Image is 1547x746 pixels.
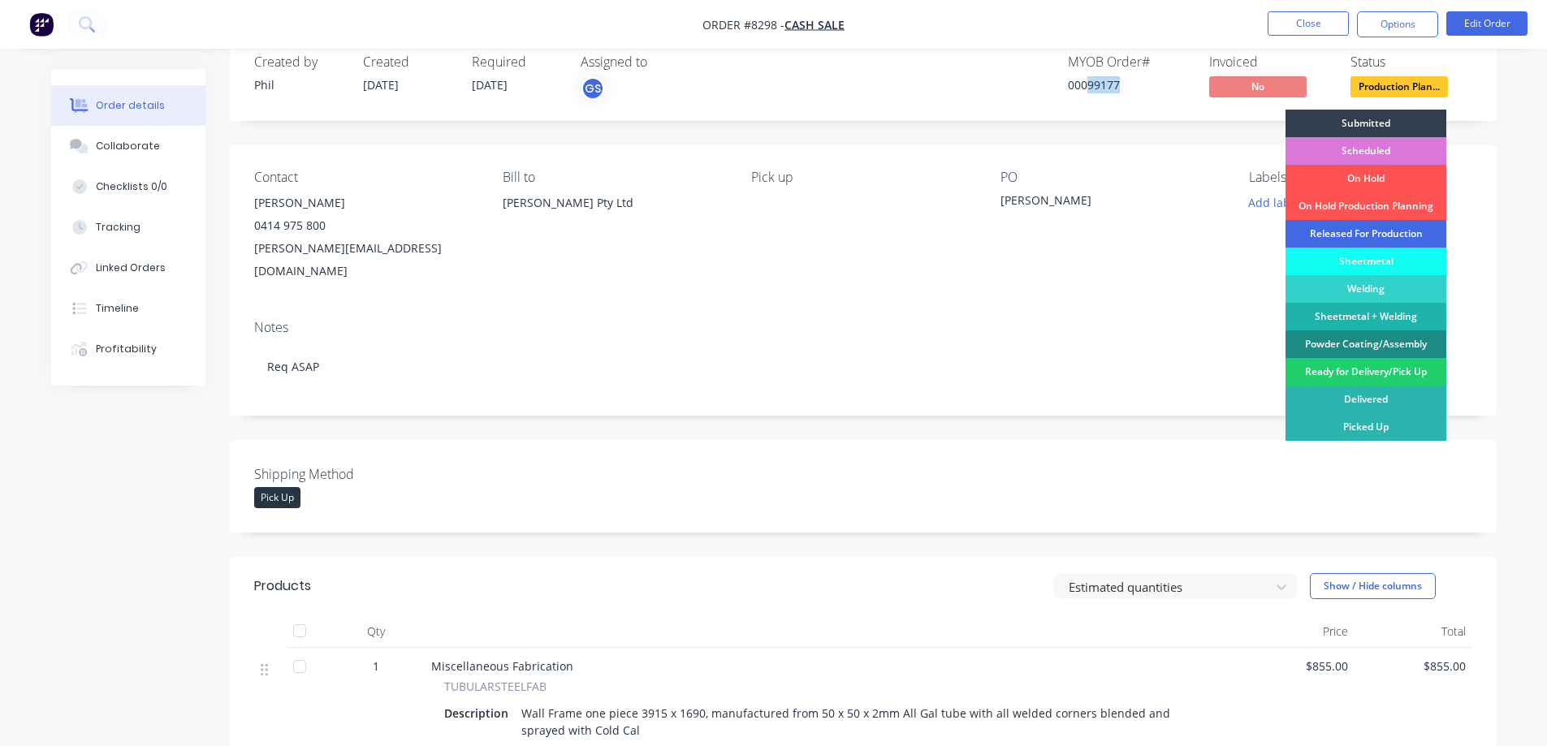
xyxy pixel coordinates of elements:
div: Required [472,54,561,70]
div: 00099177 [1068,76,1190,93]
button: Edit Order [1446,11,1528,36]
div: Phil [254,76,344,93]
div: Linked Orders [96,261,166,275]
div: Timeline [96,301,139,316]
div: Submitted [1286,110,1446,137]
button: Tracking [51,207,205,248]
div: Description [444,701,515,725]
div: [PERSON_NAME] [1000,192,1203,214]
div: Created [363,54,452,70]
div: Contact [254,170,477,185]
div: Scheduled [1286,137,1446,165]
div: Ready for Delivery/Pick Up [1286,358,1446,386]
div: Delivered [1286,386,1446,413]
button: Options [1357,11,1438,37]
span: Miscellaneous Fabrication [431,658,573,674]
button: Profitability [51,329,205,369]
span: Production Plan... [1350,76,1448,97]
div: Collaborate [96,139,160,153]
div: On Hold [1286,165,1446,192]
div: [PERSON_NAME] Pty Ltd [503,192,725,214]
button: GS [581,76,605,101]
img: Factory [29,12,54,37]
div: Assigned to [581,54,743,70]
div: Order details [96,98,165,113]
button: Collaborate [51,126,205,166]
div: On Hold Production Planning [1286,192,1446,220]
button: Show / Hide columns [1310,573,1436,599]
div: Profitability [96,342,157,356]
span: TUBULARSTEELFAB [444,678,547,695]
a: Cash Sale [784,17,845,32]
span: [DATE] [363,77,399,93]
div: [PERSON_NAME][EMAIL_ADDRESS][DOMAIN_NAME] [254,237,477,282]
button: Linked Orders [51,248,205,288]
button: Timeline [51,288,205,329]
div: Checklists 0/0 [96,179,167,194]
div: Pick Up [254,487,300,508]
div: 0414 975 800 [254,214,477,237]
button: Order details [51,85,205,126]
div: Created by [254,54,344,70]
div: [PERSON_NAME] Pty Ltd [503,192,725,244]
div: [PERSON_NAME] [254,192,477,214]
div: Released For Production [1286,220,1446,248]
div: Bill to [503,170,725,185]
button: Production Plan... [1350,76,1448,101]
span: $855.00 [1243,658,1348,675]
div: Powder Coating/Assembly [1286,330,1446,358]
div: Wall Frame one piece 3915 x 1690, manufactured from 50 x 50 x 2mm All Gal tube with all welded co... [515,701,1217,742]
div: [PERSON_NAME]0414 975 800[PERSON_NAME][EMAIL_ADDRESS][DOMAIN_NAME] [254,192,477,282]
label: Shipping Method [254,464,457,484]
button: Add labels [1240,192,1315,213]
div: Req ASAP [254,342,1472,391]
div: Invoiced [1209,54,1331,70]
div: MYOB Order # [1068,54,1190,70]
div: Qty [327,615,425,648]
div: Products [254,576,311,596]
button: Close [1268,11,1349,36]
div: Status [1350,54,1472,70]
div: PO [1000,170,1223,185]
div: Sheetmetal + Welding [1286,303,1446,330]
div: Sheetmetal [1286,248,1446,275]
span: $855.00 [1361,658,1466,675]
span: [DATE] [472,77,508,93]
span: Order #8298 - [702,17,784,32]
span: 1 [373,658,379,675]
div: Picked Up [1286,413,1446,441]
div: Notes [254,320,1472,335]
div: Pick up [751,170,974,185]
div: Tracking [96,220,140,235]
div: Total [1355,615,1472,648]
button: Checklists 0/0 [51,166,205,207]
div: Labels [1249,170,1471,185]
div: Welding [1286,275,1446,303]
div: Price [1237,615,1355,648]
span: No [1209,76,1307,97]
